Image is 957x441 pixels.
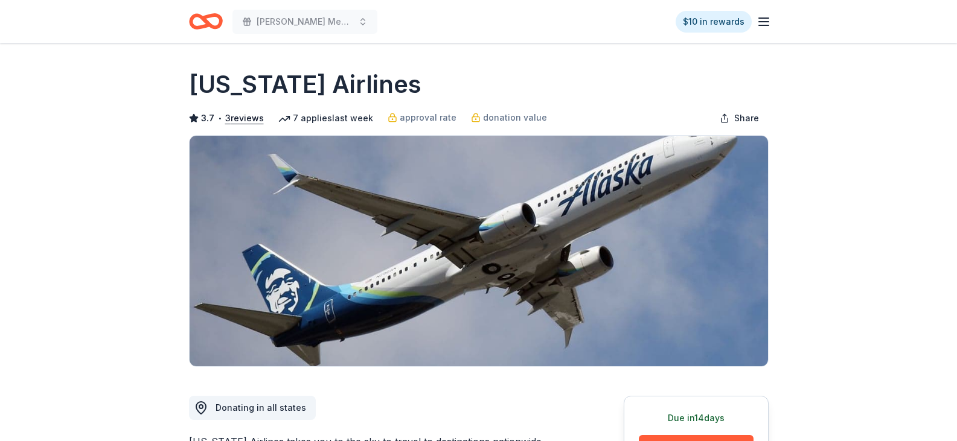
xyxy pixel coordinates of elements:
[189,68,421,101] h1: [US_STATE] Airlines
[201,111,214,125] span: 3.7
[232,10,377,34] button: [PERSON_NAME] Memorial Golf Tournament
[400,110,456,125] span: approval rate
[257,14,353,29] span: [PERSON_NAME] Memorial Golf Tournament
[639,411,754,425] div: Due in 14 days
[734,111,759,125] span: Share
[216,402,306,413] span: Donating in all states
[676,11,752,33] a: $10 in rewards
[483,110,547,125] span: donation value
[278,111,373,125] div: 7 applies last week
[471,110,547,125] a: donation value
[217,113,222,123] span: •
[190,136,768,366] img: Image for Alaska Airlines
[388,110,456,125] a: approval rate
[189,7,223,36] a: Home
[225,111,264,125] button: 3reviews
[710,106,769,130] button: Share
